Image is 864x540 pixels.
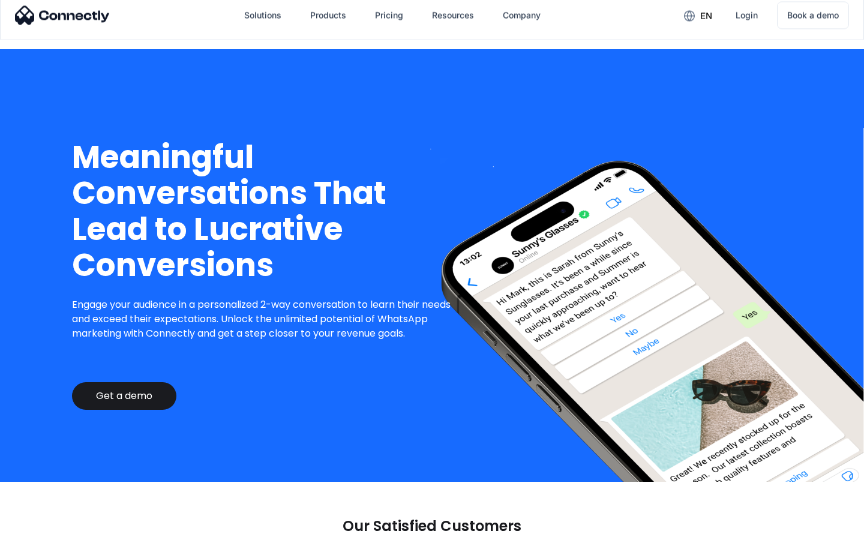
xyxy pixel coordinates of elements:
p: Engage your audience in a personalized 2-way conversation to learn their needs and exceed their e... [72,298,460,341]
img: Connectly Logo [15,5,110,25]
h1: Meaningful Conversations That Lead to Lucrative Conversions [72,139,460,283]
aside: Language selected: English [12,519,72,536]
div: en [674,6,721,24]
a: Login [726,1,767,29]
div: Resources [432,7,474,23]
div: Products [310,7,346,23]
ul: Language list [24,519,72,536]
div: Resources [422,1,484,29]
a: Pricing [365,1,413,29]
div: Company [493,1,550,29]
p: Our Satisfied Customers [343,518,521,535]
div: Solutions [244,7,281,23]
div: Get a demo [96,390,152,402]
div: Solutions [235,1,291,29]
div: Company [503,7,541,23]
div: Login [736,7,758,23]
div: Pricing [375,7,403,23]
div: Products [301,1,356,29]
div: en [700,7,712,24]
a: Get a demo [72,382,176,410]
a: Book a demo [777,1,849,29]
